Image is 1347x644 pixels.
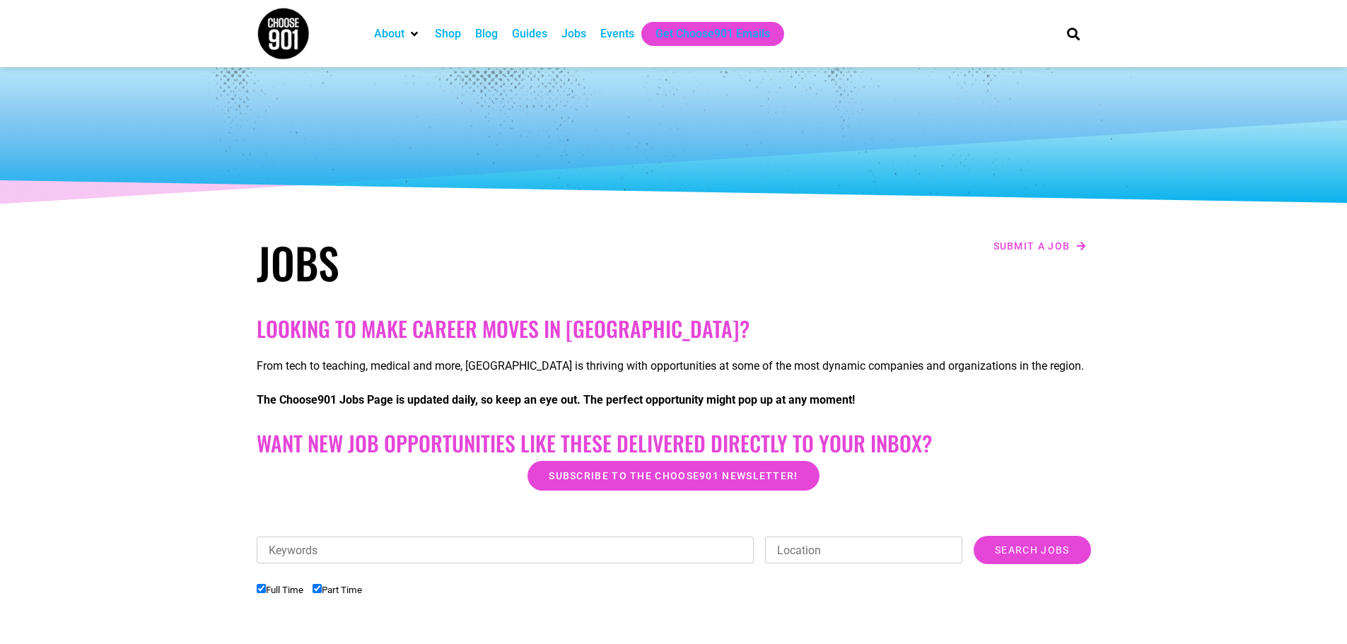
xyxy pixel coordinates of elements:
[257,584,266,593] input: Full Time
[257,585,303,595] label: Full Time
[257,316,1091,341] h2: Looking to make career moves in [GEOGRAPHIC_DATA]?
[374,25,404,42] a: About
[974,536,1090,564] input: Search Jobs
[600,25,634,42] a: Events
[765,537,962,563] input: Location
[527,461,819,491] a: Subscribe to the Choose901 newsletter!
[435,25,461,42] a: Shop
[257,237,667,288] h1: Jobs
[993,241,1071,251] span: Submit a job
[561,25,586,42] a: Jobs
[367,22,1043,46] nav: Main nav
[512,25,547,42] a: Guides
[549,471,798,481] span: Subscribe to the Choose901 newsletter!
[475,25,498,42] a: Blog
[313,584,322,593] input: Part Time
[257,537,754,563] input: Keywords
[313,585,362,595] label: Part Time
[655,25,770,42] a: Get Choose901 Emails
[989,237,1091,255] a: Submit a job
[257,393,855,406] strong: The Choose901 Jobs Page is updated daily, so keep an eye out. The perfect opportunity might pop u...
[257,358,1091,375] p: From tech to teaching, medical and more, [GEOGRAPHIC_DATA] is thriving with opportunities at some...
[1061,22,1085,45] div: Search
[257,431,1091,456] h2: Want New Job Opportunities like these Delivered Directly to your Inbox?
[367,22,428,46] div: About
